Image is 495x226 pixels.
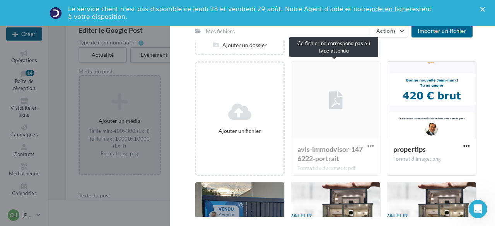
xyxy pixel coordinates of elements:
div: Format d'image: png [393,156,470,163]
span: Importer un fichier [418,27,466,34]
img: Profile image for Service-Client [49,7,62,19]
div: Fermer [480,7,488,12]
div: Mes fichiers [206,27,235,35]
a: aide en ligne [370,5,410,13]
button: Actions [370,24,408,37]
div: Ajouter un dossier [196,41,283,49]
div: Le service client n'est pas disponible ce jeudi 28 et vendredi 29 août. Notre Agent d'aide et not... [68,5,433,21]
div: Ajouter un fichier [199,127,280,135]
span: Actions [376,27,396,34]
button: Importer un fichier [411,24,473,37]
div: Ce fichier ne correspond pas au type attendu [289,37,378,57]
iframe: Intercom live chat [469,200,487,218]
span: propertips [393,145,426,153]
